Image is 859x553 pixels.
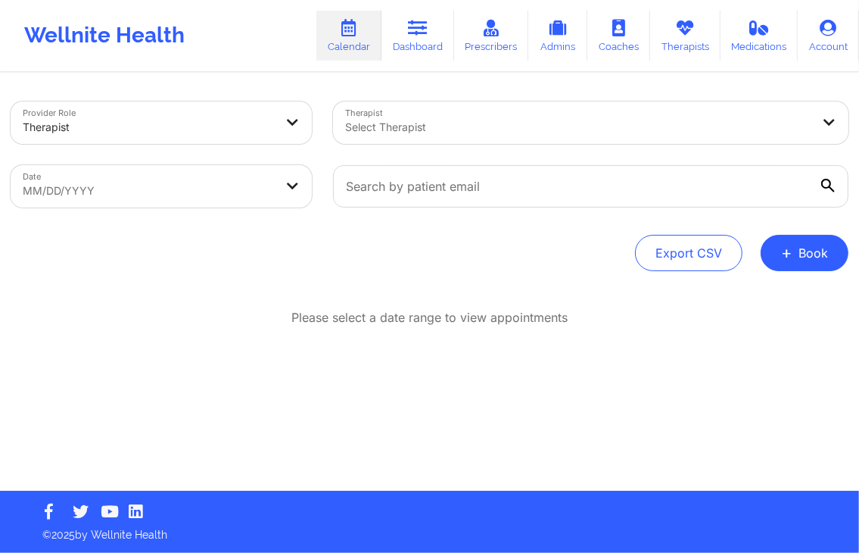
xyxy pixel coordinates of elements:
a: Medications [721,11,798,61]
a: Coaches [587,11,650,61]
a: Therapists [650,11,721,61]
p: Please select a date range to view appointments [291,309,568,326]
div: Therapist [23,111,274,144]
a: Account [798,11,859,61]
a: Dashboard [381,11,454,61]
input: Search by patient email [333,165,848,208]
a: Admins [528,11,587,61]
button: Export CSV [635,235,742,271]
a: Prescribers [454,11,529,61]
a: Calendar [316,11,381,61]
span: + [781,248,792,257]
p: © 2025 by Wellnite Health [32,517,827,542]
button: +Book [761,235,848,271]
